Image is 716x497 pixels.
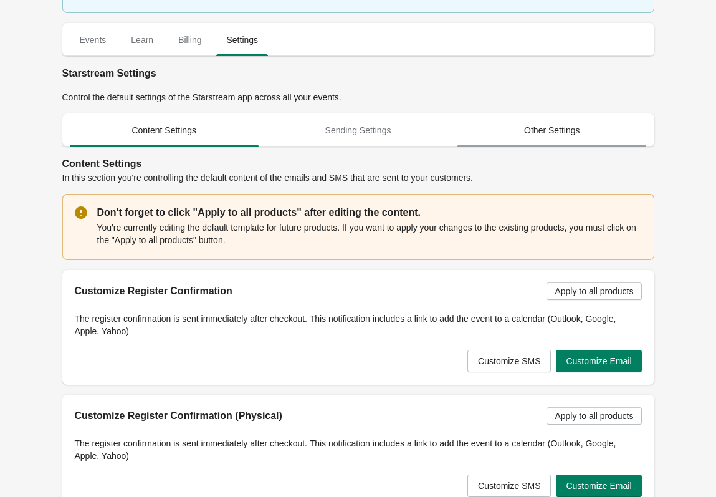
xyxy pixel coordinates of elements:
[70,119,259,142] span: Content Settings
[555,411,633,421] span: Apply to all products
[556,350,641,372] button: Customize Email
[62,157,654,184] div: In this section you're controlling the default content of the emails and SMS that are sent to you...
[62,91,654,104] div: Control the default settings of the Starstream app across all your events.
[168,29,211,51] span: Billing
[547,282,641,300] button: Apply to all products
[75,437,642,462] p: The register confirmation is sent immediately after checkout. This notification includes a link t...
[478,356,540,366] span: Customize SMS
[264,119,452,142] span: Sending Settings
[478,481,540,491] span: Customize SMS
[62,66,654,81] h2: Starstream Settings
[467,350,551,372] button: Customize SMS
[566,481,631,491] span: Customize Email
[75,312,642,337] p: The register confirmation is sent immediately after checkout. This notification includes a link t...
[566,356,631,366] span: Customize Email
[467,475,551,497] button: Customize SMS
[556,475,641,497] button: Customize Email
[555,286,633,296] span: Apply to all products
[75,284,537,299] h2: Customize Register Confirmation
[121,29,163,51] span: Learn
[75,408,537,423] h2: Customize Register Confirmation (Physical)
[216,29,268,51] span: Settings
[547,407,641,425] button: Apply to all products
[62,157,654,171] h2: Content Settings
[457,119,646,142] span: Other Settings
[97,205,642,220] p: Don't forget to click "Apply to all products" after editing the content.
[97,220,642,248] div: You're currently editing the default template for future products. If you want to apply your chan...
[70,29,117,51] span: Events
